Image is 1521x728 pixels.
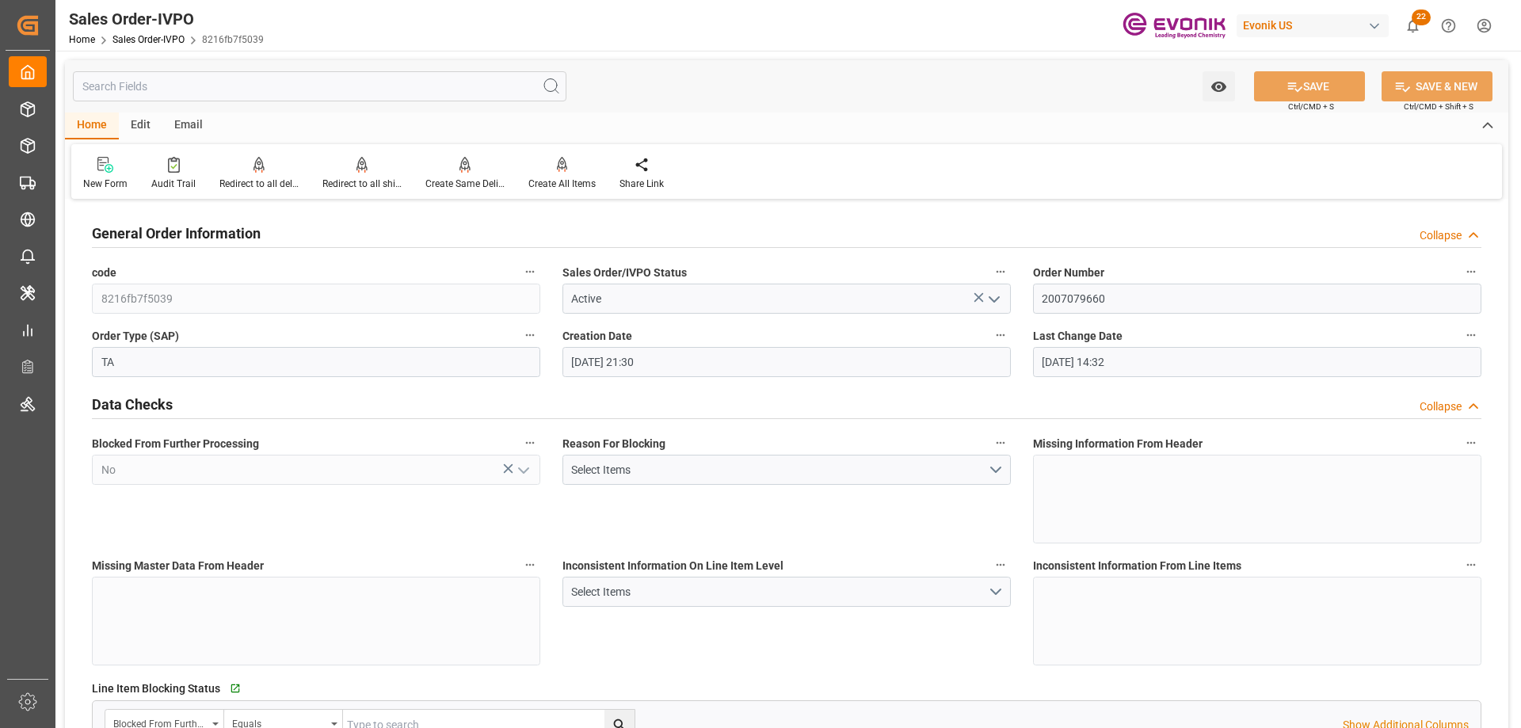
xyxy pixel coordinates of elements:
[562,347,1011,377] input: MM-DD-YYYY HH:MM
[92,394,173,415] h2: Data Checks
[1203,71,1235,101] button: open menu
[990,261,1011,282] button: Sales Order/IVPO Status
[112,34,185,45] a: Sales Order-IVPO
[92,436,259,452] span: Blocked From Further Processing
[1420,398,1462,415] div: Collapse
[520,555,540,575] button: Missing Master Data From Header
[1288,101,1334,112] span: Ctrl/CMD + S
[520,325,540,345] button: Order Type (SAP)
[619,177,664,191] div: Share Link
[571,584,987,600] div: Select Items
[73,71,566,101] input: Search Fields
[510,458,534,482] button: open menu
[1412,10,1431,25] span: 22
[562,577,1011,607] button: open menu
[69,34,95,45] a: Home
[520,261,540,282] button: code
[151,177,196,191] div: Audit Trail
[990,433,1011,453] button: Reason For Blocking
[1237,10,1395,40] button: Evonik US
[119,112,162,139] div: Edit
[219,177,299,191] div: Redirect to all deliveries
[990,555,1011,575] button: Inconsistent Information On Line Item Level
[1237,14,1389,37] div: Evonik US
[1033,347,1481,377] input: MM-DD-YYYY HH:MM
[562,455,1011,485] button: open menu
[571,462,987,478] div: Select Items
[1033,558,1241,574] span: Inconsistent Information From Line Items
[65,112,119,139] div: Home
[1461,325,1481,345] button: Last Change Date
[1461,261,1481,282] button: Order Number
[528,177,596,191] div: Create All Items
[990,325,1011,345] button: Creation Date
[1033,265,1104,281] span: Order Number
[1461,433,1481,453] button: Missing Information From Header
[322,177,402,191] div: Redirect to all shipments
[562,436,665,452] span: Reason For Blocking
[1033,328,1123,345] span: Last Change Date
[1420,227,1462,244] div: Collapse
[562,558,783,574] span: Inconsistent Information On Line Item Level
[92,328,179,345] span: Order Type (SAP)
[92,265,116,281] span: code
[1382,71,1492,101] button: SAVE & NEW
[69,7,264,31] div: Sales Order-IVPO
[562,328,632,345] span: Creation Date
[92,558,264,574] span: Missing Master Data From Header
[162,112,215,139] div: Email
[981,287,1004,311] button: open menu
[562,265,687,281] span: Sales Order/IVPO Status
[92,680,220,697] span: Line Item Blocking Status
[1431,8,1466,44] button: Help Center
[1395,8,1431,44] button: show 22 new notifications
[1033,436,1203,452] span: Missing Information From Header
[1123,12,1226,40] img: Evonik-brand-mark-Deep-Purple-RGB.jpeg_1700498283.jpeg
[1254,71,1365,101] button: SAVE
[92,223,261,244] h2: General Order Information
[1404,101,1473,112] span: Ctrl/CMD + Shift + S
[1461,555,1481,575] button: Inconsistent Information From Line Items
[83,177,128,191] div: New Form
[425,177,505,191] div: Create Same Delivery Date
[520,433,540,453] button: Blocked From Further Processing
